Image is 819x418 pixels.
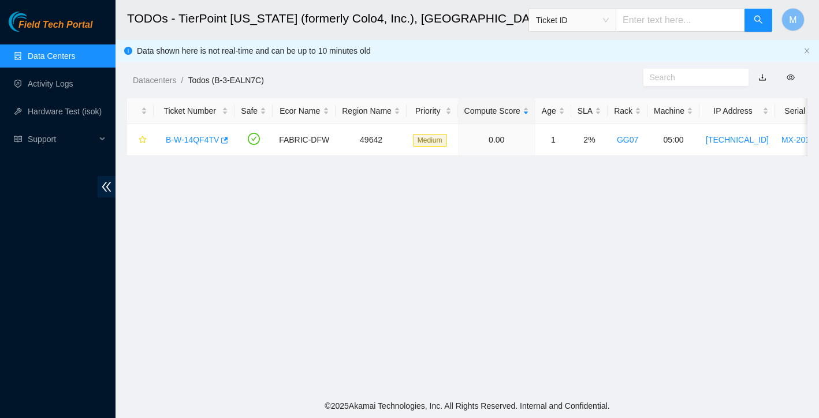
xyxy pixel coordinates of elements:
span: search [754,15,763,26]
td: 1 [535,124,571,156]
span: close [803,47,810,54]
a: download [758,73,766,82]
span: Medium [413,134,447,147]
span: eye [787,73,795,81]
button: search [744,9,772,32]
button: close [803,47,810,55]
span: double-left [98,176,116,197]
span: check-circle [248,133,260,145]
span: Field Tech Portal [18,20,92,31]
span: Support [28,128,96,151]
img: Akamai Technologies [9,12,58,32]
td: 49642 [336,124,407,156]
a: GG07 [617,135,638,144]
a: Data Centers [28,51,75,61]
td: FABRIC-DFW [273,124,336,156]
a: Activity Logs [28,79,73,88]
a: B-W-14QF4TV [166,135,219,144]
span: M [789,13,796,27]
a: Datacenters [133,76,176,85]
td: 0.00 [458,124,535,156]
a: [TECHNICAL_ID] [706,135,769,144]
span: star [139,136,147,145]
input: Search [650,71,734,84]
span: read [14,135,22,143]
footer: © 2025 Akamai Technologies, Inc. All Rights Reserved. Internal and Confidential. [116,394,819,418]
button: download [750,68,775,87]
a: Todos (B-3-EALN7C) [188,76,264,85]
button: star [133,130,147,149]
button: M [781,8,805,31]
a: Akamai TechnologiesField Tech Portal [9,21,92,36]
span: Ticket ID [536,12,609,29]
a: Hardware Test (isok) [28,107,102,116]
input: Enter text here... [616,9,745,32]
td: 05:00 [647,124,699,156]
span: / [181,76,183,85]
td: 2% [571,124,608,156]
